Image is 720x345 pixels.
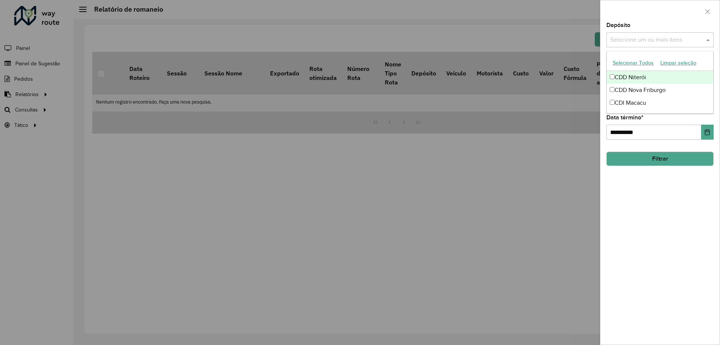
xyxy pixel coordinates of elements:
div: CDI Macacu [607,96,713,109]
button: Selecionar Todos [609,57,657,69]
ng-dropdown-panel: Options list [606,51,714,114]
div: CDD Nova Friburgo [607,84,713,96]
button: Limpar seleção [657,57,700,69]
button: Choose Date [701,125,714,140]
label: Data término [606,113,643,122]
label: Depósito [606,21,630,30]
button: Filtrar [606,152,714,166]
div: CDD Niterói [607,71,713,84]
